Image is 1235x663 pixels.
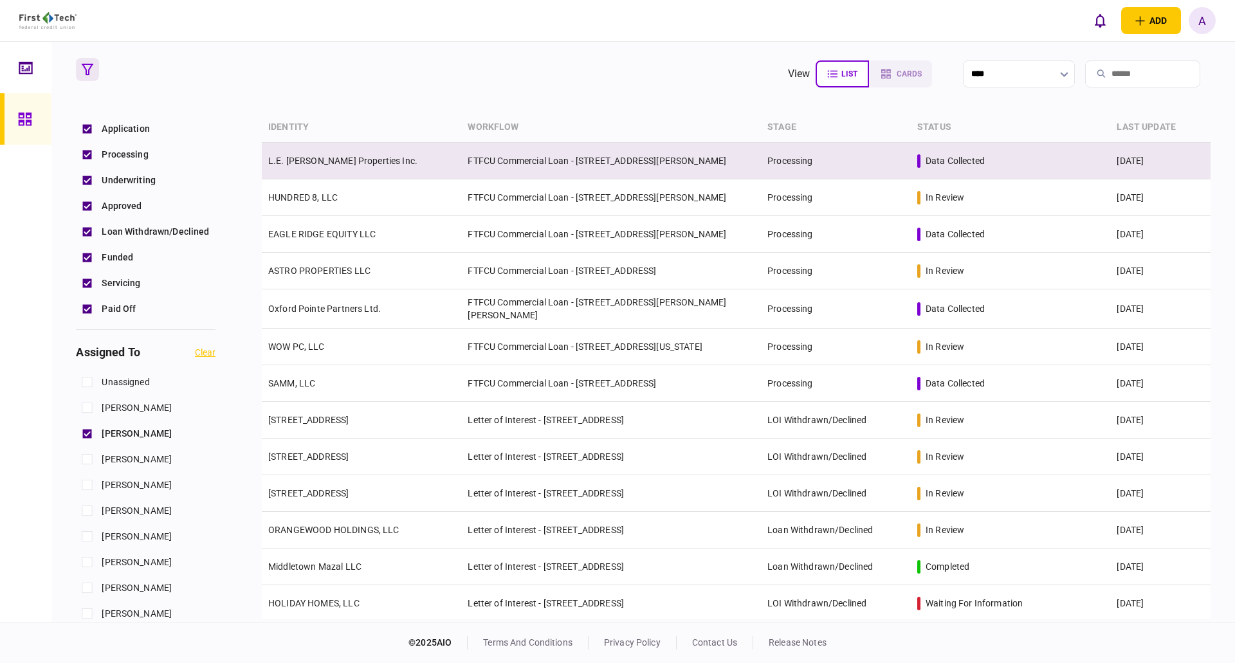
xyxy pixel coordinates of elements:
div: in review [926,487,964,500]
td: Letter of Interest - [STREET_ADDRESS] [461,585,761,622]
div: © 2025 AIO [408,636,468,649]
a: HUNDRED 8, LLC [268,192,338,203]
span: [PERSON_NAME] [102,556,172,569]
div: data collected [926,377,985,390]
td: [DATE] [1110,512,1210,549]
td: Letter of Interest - [STREET_ADDRESS] [461,512,761,549]
div: data collected [926,154,985,167]
button: cards [869,60,932,87]
button: A [1189,7,1216,34]
a: L.E. [PERSON_NAME] Properties Inc. [268,156,417,166]
div: completed [926,560,969,573]
td: Loan Withdrawn/Declined [761,549,911,585]
td: [DATE] [1110,179,1210,216]
td: Processing [761,253,911,289]
th: identity [262,113,461,143]
th: status [911,113,1110,143]
div: in review [926,523,964,536]
td: [DATE] [1110,402,1210,439]
td: Processing [761,216,911,253]
button: open notifications list [1086,7,1113,34]
td: LOI Withdrawn/Declined [761,439,911,475]
td: [DATE] [1110,329,1210,365]
td: FTFCU Commercial Loan - [STREET_ADDRESS][US_STATE] [461,329,761,365]
button: clear [195,347,215,358]
a: HOLIDAY HOMES, LLC [268,598,360,608]
a: release notes [769,637,827,648]
td: Processing [761,179,911,216]
th: stage [761,113,911,143]
td: LOI Withdrawn/Declined [761,475,911,512]
td: [DATE] [1110,365,1210,402]
span: [PERSON_NAME] [102,427,172,440]
a: [STREET_ADDRESS] [268,415,349,425]
span: [PERSON_NAME] [102,530,172,543]
span: Paid Off [102,302,136,316]
td: Loan Withdrawn/Declined [761,512,911,549]
td: [DATE] [1110,585,1210,622]
div: in review [926,450,964,463]
div: view [788,66,810,82]
img: client company logo [19,12,77,29]
span: Underwriting [102,174,156,187]
a: ASTRO PROPERTIES LLC [268,266,370,276]
a: privacy policy [604,637,661,648]
div: in review [926,340,964,353]
a: [STREET_ADDRESS] [268,488,349,498]
div: data collected [926,228,985,241]
span: [PERSON_NAME] [102,478,172,492]
a: [STREET_ADDRESS] [268,451,349,462]
span: [PERSON_NAME] [102,401,172,415]
td: Processing [761,365,911,402]
a: contact us [692,637,737,648]
td: [DATE] [1110,549,1210,585]
td: FTFCU Commercial Loan - [STREET_ADDRESS][PERSON_NAME][PERSON_NAME] [461,289,761,329]
span: Servicing [102,277,140,290]
h3: assigned to [76,347,140,358]
a: ORANGEWOOD HOLDINGS, LLC [268,525,399,535]
th: last update [1110,113,1210,143]
td: [DATE] [1110,143,1210,179]
th: workflow [461,113,761,143]
td: FTFCU Commercial Loan - [STREET_ADDRESS][PERSON_NAME] [461,216,761,253]
td: LOI Withdrawn/Declined [761,402,911,439]
td: FTFCU Commercial Loan - [STREET_ADDRESS][PERSON_NAME] [461,143,761,179]
td: Letter of Interest - [STREET_ADDRESS] [461,475,761,512]
span: list [841,69,857,78]
td: Processing [761,143,911,179]
td: Letter of Interest - [STREET_ADDRESS] [461,439,761,475]
span: cards [897,69,922,78]
span: Application [102,122,149,136]
td: Processing [761,289,911,329]
a: WOW PC, LLC [268,341,325,352]
span: Funded [102,251,133,264]
td: FTFCU Commercial Loan - [STREET_ADDRESS] [461,253,761,289]
td: [DATE] [1110,253,1210,289]
td: [DATE] [1110,216,1210,253]
a: terms and conditions [483,637,572,648]
td: [DATE] [1110,289,1210,329]
td: Letter of Interest - [STREET_ADDRESS] [461,549,761,585]
td: Letter of Interest - [STREET_ADDRESS] [461,402,761,439]
span: [PERSON_NAME] [102,504,172,518]
button: open adding identity options [1121,7,1181,34]
td: [DATE] [1110,475,1210,512]
td: [DATE] [1110,439,1210,475]
span: [PERSON_NAME] [102,607,172,621]
a: Middletown Mazal LLC [268,561,361,572]
td: LOI Withdrawn/Declined [761,585,911,622]
a: SAMM, LLC [268,378,315,388]
div: in review [926,191,964,204]
button: list [816,60,869,87]
div: waiting for information [926,597,1023,610]
td: FTFCU Commercial Loan - [STREET_ADDRESS][PERSON_NAME] [461,179,761,216]
div: in review [926,264,964,277]
td: Processing [761,329,911,365]
span: unassigned [102,376,149,389]
span: [PERSON_NAME] [102,453,172,466]
span: [PERSON_NAME] [102,581,172,595]
span: Loan Withdrawn/Declined [102,225,209,239]
span: Approved [102,199,142,213]
td: FTFCU Commercial Loan - [STREET_ADDRESS] [461,365,761,402]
